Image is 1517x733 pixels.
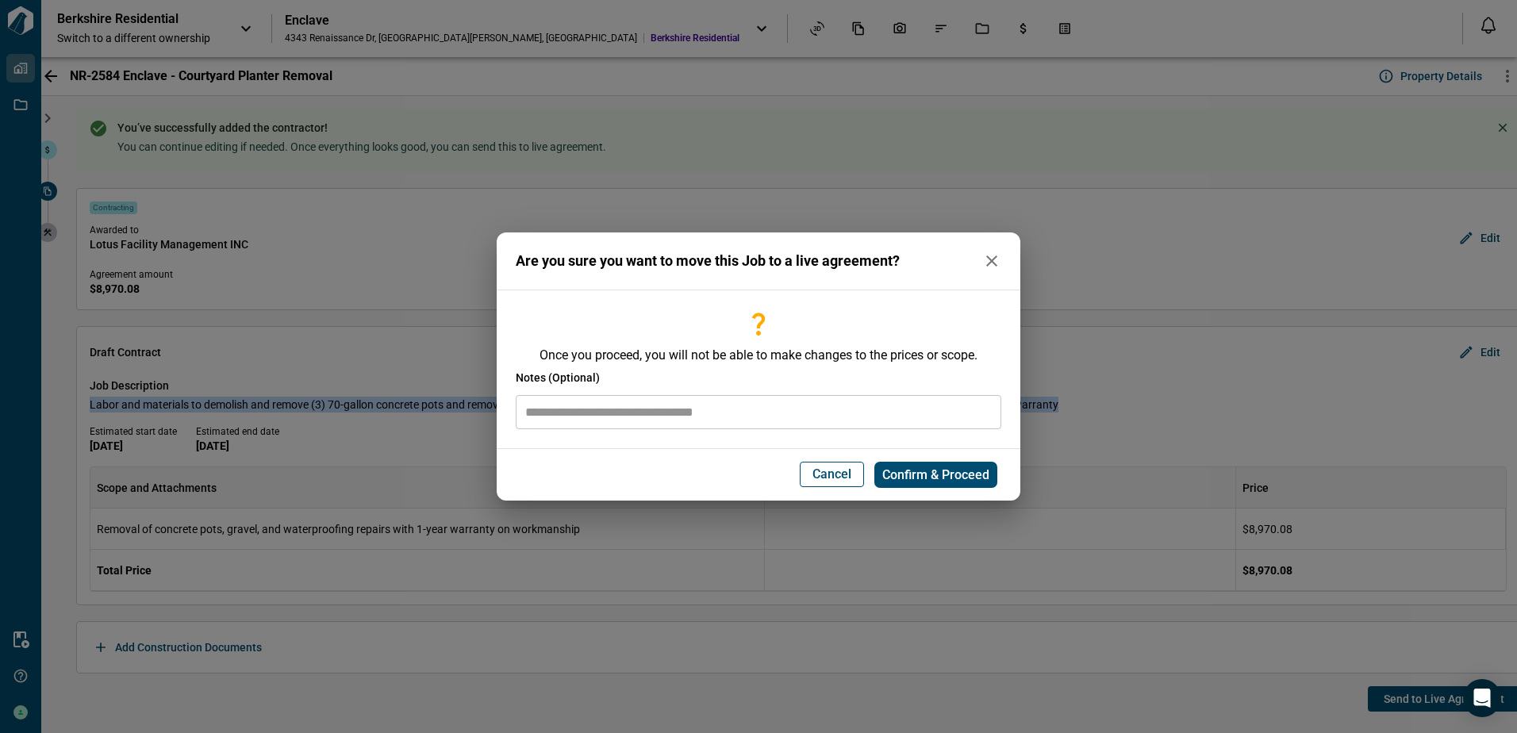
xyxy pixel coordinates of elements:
[800,462,864,487] button: Cancel
[516,370,600,386] span: Notes (Optional)
[874,462,997,489] button: Confirm & Proceed
[516,347,1001,363] span: Once you proceed, you will not be able to make changes to the prices or scope.
[1463,679,1501,717] div: Open Intercom Messenger
[882,467,989,483] span: Confirm & Proceed
[812,466,851,482] span: Cancel
[516,253,900,269] span: Are you sure you want to move this Job to a live agreement?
